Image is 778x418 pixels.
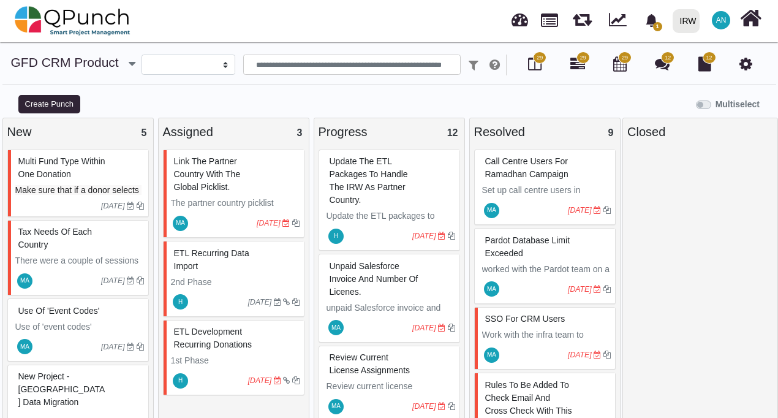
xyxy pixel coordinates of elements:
i: [DATE] [101,343,125,351]
i: Calendar [613,56,627,71]
span: #81729 [18,371,105,407]
i: Dependant Task [283,377,290,384]
span: 12 [706,54,712,63]
span: #81748 [485,380,572,416]
span: 12 [447,127,458,138]
p: There were a couple of sessions on the tax needs for each country to claim tax directly from loca... [15,254,144,319]
i: [DATE] [412,402,436,411]
span: 29 [580,54,586,63]
div: Assigned [163,123,304,141]
span: Mahmood Ashraf [484,281,499,297]
span: MA [20,278,29,284]
span: Mahmood Ashraf [328,399,344,414]
i: [DATE] [248,376,272,385]
span: #81759 [485,156,568,179]
i: Clone [292,219,300,227]
span: #81757 [330,156,408,205]
p: Work with the infra team to configure SSO for CRM users. [482,329,611,354]
i: Clone [603,286,611,293]
p: worked with the Pardot team on a couple of occasions to help resolve the isseu. [482,263,611,302]
i: Clone [603,207,611,214]
i: Clone [292,298,300,306]
i: Clone [137,202,144,210]
i: Clone [448,403,455,410]
p: The partner country picklist needs to convert to global picklist. [171,197,300,235]
a: IRW [667,1,704,41]
p: Set up call centre users in [GEOGRAPHIC_DATA] and CRM and link their accounts so they can make an... [482,184,611,235]
i: Board [528,56,542,71]
i: Due Date [438,324,445,332]
i: Gantt [570,56,585,71]
i: Clone [137,277,144,284]
i: Due Date [274,298,281,306]
span: #81737 [174,327,252,349]
img: qpunch-sp.fa6292f.png [15,2,130,39]
span: #81741 [174,248,249,271]
span: Anum Naz [712,11,730,29]
div: Closed [627,123,773,141]
span: Hishambajwa [328,229,344,244]
span: Make sure that if a donor selects multiple fund types on a website for donation that these choice... [15,185,142,234]
span: 3 [297,127,303,138]
i: [DATE] [248,298,272,306]
span: Hishambajwa [173,373,188,389]
span: #81758 [485,235,570,258]
i: [DATE] [412,232,436,240]
i: e.g: punch or !ticket or &Category or #label or @username or $priority or *iteration or ^addition... [489,59,500,71]
i: [DATE] [412,324,436,332]
span: MA [487,286,496,292]
span: #81752 [18,306,100,316]
i: Clone [603,351,611,359]
span: Projects [541,8,558,27]
a: bell fill1 [638,1,668,39]
i: Due Date [127,202,134,210]
i: Due Date [594,207,601,214]
i: Due Date [127,277,134,284]
span: Mahmood Ashraf [17,339,32,354]
span: Dashboard [512,7,528,26]
i: [DATE] [257,219,281,227]
span: MA [331,403,341,409]
span: MA [20,344,29,350]
span: #81751 [485,314,565,324]
i: Clone [448,324,455,332]
i: Punch Discussion [655,56,670,71]
div: IRW [680,10,697,32]
i: Dependant Task [283,298,290,306]
p: 2nd Phase [171,276,300,289]
span: H [178,299,183,305]
span: Mahmood Ashraf [484,348,499,363]
p: unpaid Salesforce invoice and the number of licenses. [327,302,455,327]
span: Mahmood Ashraf [328,320,344,335]
span: 29 [622,54,628,63]
i: Due Date [594,351,601,359]
span: Mahmood Ashraf [17,273,32,289]
button: Create Punch [18,95,80,113]
p: 1st Phase [171,354,300,367]
i: [DATE] [101,276,125,285]
span: MA [487,207,496,213]
div: Progress [319,123,460,141]
span: 1 [653,22,662,31]
i: Home [740,7,761,30]
p: Use of 'event codes' [15,321,144,333]
i: Clone [292,377,300,384]
a: 29 [570,61,585,71]
i: [DATE] [568,206,592,215]
span: Mahmood Ashraf [173,216,188,231]
i: Due Date [274,377,281,384]
a: AN [704,1,738,40]
i: Due Date [282,219,290,227]
span: #81747 [174,156,241,192]
span: #81755 [330,352,410,375]
svg: bell fill [645,14,658,27]
i: Due Date [594,286,601,293]
span: MA [331,325,341,331]
span: H [334,233,338,239]
i: [DATE] [568,285,592,294]
i: Clone [448,232,455,240]
span: MA [176,220,185,226]
span: Releases [573,6,592,26]
i: Due Date [438,232,445,240]
span: AN [716,17,727,24]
